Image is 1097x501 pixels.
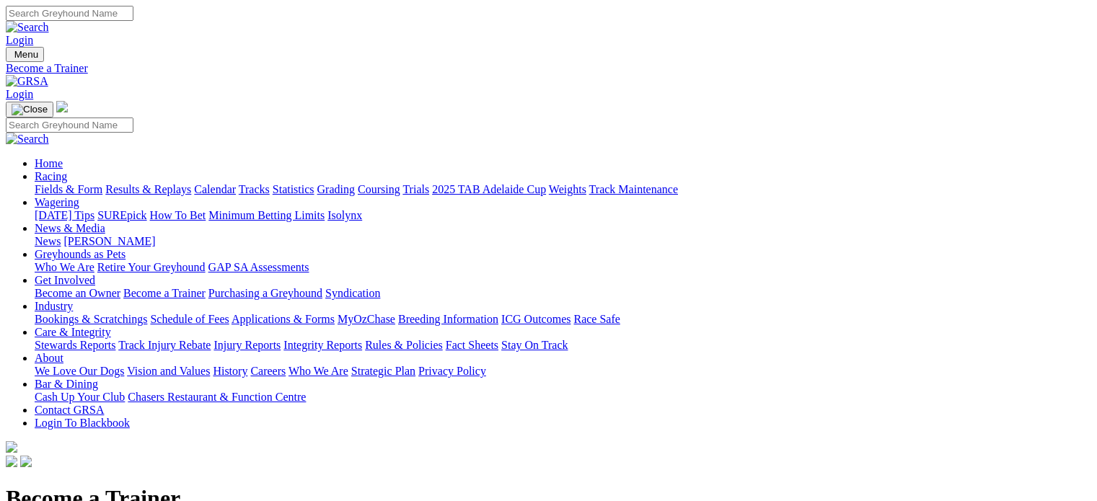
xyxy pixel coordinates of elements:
[501,339,568,351] a: Stay On Track
[35,287,1091,300] div: Get Involved
[20,456,32,467] img: twitter.svg
[35,235,61,247] a: News
[6,62,1091,75] a: Become a Trainer
[358,183,400,195] a: Coursing
[35,378,98,390] a: Bar & Dining
[365,339,443,351] a: Rules & Policies
[35,261,1091,274] div: Greyhounds as Pets
[6,102,53,118] button: Toggle navigation
[432,183,546,195] a: 2025 TAB Adelaide Cup
[501,313,570,325] a: ICG Outcomes
[35,248,125,260] a: Greyhounds as Pets
[35,404,104,416] a: Contact GRSA
[6,133,49,146] img: Search
[35,196,79,208] a: Wagering
[325,287,380,299] a: Syndication
[446,339,498,351] a: Fact Sheets
[6,47,44,62] button: Toggle navigation
[35,417,130,429] a: Login To Blackbook
[232,313,335,325] a: Applications & Forms
[213,339,281,351] a: Injury Reports
[118,339,211,351] a: Track Injury Rebate
[35,365,1091,378] div: About
[6,75,48,88] img: GRSA
[150,313,229,325] a: Schedule of Fees
[128,391,306,403] a: Chasers Restaurant & Function Centre
[35,300,73,312] a: Industry
[35,170,67,182] a: Racing
[573,313,620,325] a: Race Safe
[14,49,38,60] span: Menu
[35,313,1091,326] div: Industry
[35,261,94,273] a: Who We Are
[105,183,191,195] a: Results & Replays
[6,34,33,46] a: Login
[351,365,415,377] a: Strategic Plan
[35,235,1091,248] div: News & Media
[35,326,111,338] a: Care & Integrity
[35,339,1091,352] div: Care & Integrity
[35,365,124,377] a: We Love Our Dogs
[589,183,678,195] a: Track Maintenance
[123,287,206,299] a: Become a Trainer
[549,183,586,195] a: Weights
[35,391,125,403] a: Cash Up Your Club
[283,339,362,351] a: Integrity Reports
[239,183,270,195] a: Tracks
[35,352,63,364] a: About
[97,261,206,273] a: Retire Your Greyhound
[273,183,314,195] a: Statistics
[6,88,33,100] a: Login
[35,209,94,221] a: [DATE] Tips
[97,209,146,221] a: SUREpick
[288,365,348,377] a: Who We Are
[56,101,68,112] img: logo-grsa-white.png
[327,209,362,221] a: Isolynx
[208,287,322,299] a: Purchasing a Greyhound
[35,339,115,351] a: Stewards Reports
[12,104,48,115] img: Close
[6,456,17,467] img: facebook.svg
[338,313,395,325] a: MyOzChase
[402,183,429,195] a: Trials
[35,274,95,286] a: Get Involved
[150,209,206,221] a: How To Bet
[35,183,1091,196] div: Racing
[6,118,133,133] input: Search
[208,261,309,273] a: GAP SA Assessments
[6,21,49,34] img: Search
[35,209,1091,222] div: Wagering
[35,313,147,325] a: Bookings & Scratchings
[63,235,155,247] a: [PERSON_NAME]
[250,365,286,377] a: Careers
[35,183,102,195] a: Fields & Form
[418,365,486,377] a: Privacy Policy
[398,313,498,325] a: Breeding Information
[194,183,236,195] a: Calendar
[127,365,210,377] a: Vision and Values
[35,287,120,299] a: Become an Owner
[35,157,63,169] a: Home
[6,6,133,21] input: Search
[208,209,325,221] a: Minimum Betting Limits
[6,441,17,453] img: logo-grsa-white.png
[35,222,105,234] a: News & Media
[317,183,355,195] a: Grading
[213,365,247,377] a: History
[35,391,1091,404] div: Bar & Dining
